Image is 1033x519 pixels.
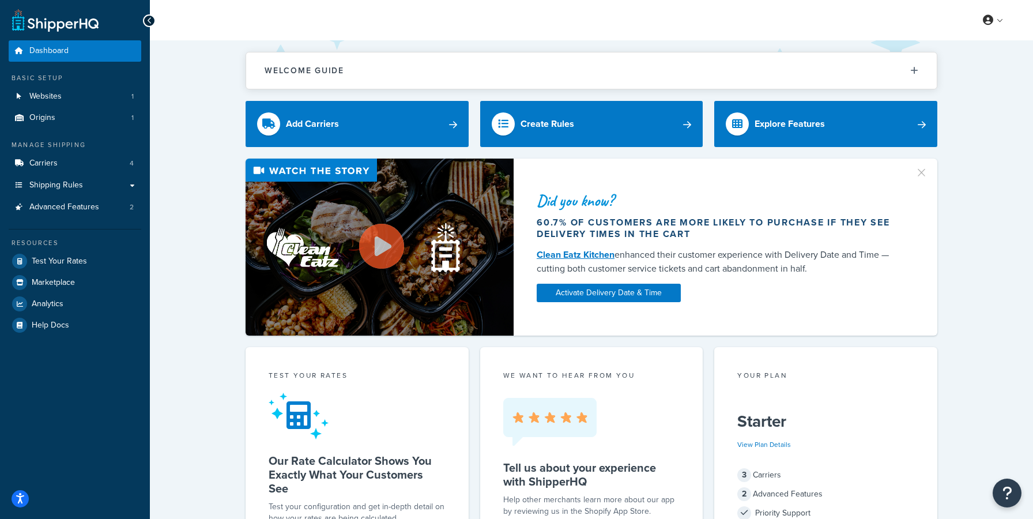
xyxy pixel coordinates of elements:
[130,202,134,212] span: 2
[737,468,751,482] span: 3
[9,86,141,107] li: Websites
[9,73,141,83] div: Basic Setup
[9,272,141,293] a: Marketplace
[269,454,446,495] h5: Our Rate Calculator Shows You Exactly What Your Customers See
[737,467,914,483] div: Carriers
[32,278,75,288] span: Marketplace
[29,202,99,212] span: Advanced Features
[521,116,574,132] div: Create Rules
[131,92,134,101] span: 1
[130,159,134,168] span: 4
[29,180,83,190] span: Shipping Rules
[29,159,58,168] span: Carriers
[737,370,914,383] div: Your Plan
[9,107,141,129] a: Origins1
[269,370,446,383] div: Test your rates
[9,251,141,272] a: Test Your Rates
[480,101,703,147] a: Create Rules
[32,321,69,330] span: Help Docs
[246,101,469,147] a: Add Carriers
[737,487,751,501] span: 2
[131,113,134,123] span: 1
[29,92,62,101] span: Websites
[737,412,914,431] h5: Starter
[737,486,914,502] div: Advanced Features
[9,153,141,174] li: Carriers
[9,153,141,174] a: Carriers4
[714,101,937,147] a: Explore Features
[286,116,339,132] div: Add Carriers
[265,66,344,75] h2: Welcome Guide
[9,86,141,107] a: Websites1
[9,238,141,248] div: Resources
[246,52,937,89] button: Welcome Guide
[503,370,680,381] p: we want to hear from you
[9,140,141,150] div: Manage Shipping
[755,116,825,132] div: Explore Features
[29,113,55,123] span: Origins
[9,294,141,314] a: Analytics
[737,439,791,450] a: View Plan Details
[503,494,680,517] p: Help other merchants learn more about our app by reviewing us in the Shopify App Store.
[993,479,1021,507] button: Open Resource Center
[537,248,614,261] a: Clean Eatz Kitchen
[537,248,901,276] div: enhanced their customer experience with Delivery Date and Time — cutting both customer service ti...
[9,315,141,336] a: Help Docs
[246,159,514,336] img: Video thumbnail
[503,461,680,488] h5: Tell us about your experience with ShipperHQ
[9,197,141,218] li: Advanced Features
[537,193,901,209] div: Did you know?
[9,40,141,62] a: Dashboard
[32,257,87,266] span: Test Your Rates
[537,217,901,240] div: 60.7% of customers are more likely to purchase if they see delivery times in the cart
[9,197,141,218] a: Advanced Features2
[9,107,141,129] li: Origins
[537,284,681,302] a: Activate Delivery Date & Time
[29,46,69,56] span: Dashboard
[9,175,141,196] a: Shipping Rules
[32,299,63,309] span: Analytics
